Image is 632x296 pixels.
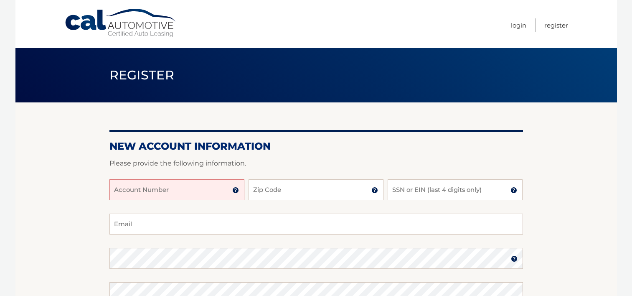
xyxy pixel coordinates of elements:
[109,158,523,169] p: Please provide the following information.
[511,255,518,262] img: tooltip.svg
[371,187,378,194] img: tooltip.svg
[232,187,239,194] img: tooltip.svg
[109,214,523,235] input: Email
[510,187,517,194] img: tooltip.svg
[388,179,523,200] input: SSN or EIN (last 4 digits only)
[109,67,175,83] span: Register
[64,8,177,38] a: Cal Automotive
[109,140,523,153] h2: New Account Information
[544,18,568,32] a: Register
[511,18,526,32] a: Login
[249,179,383,200] input: Zip Code
[109,179,244,200] input: Account Number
